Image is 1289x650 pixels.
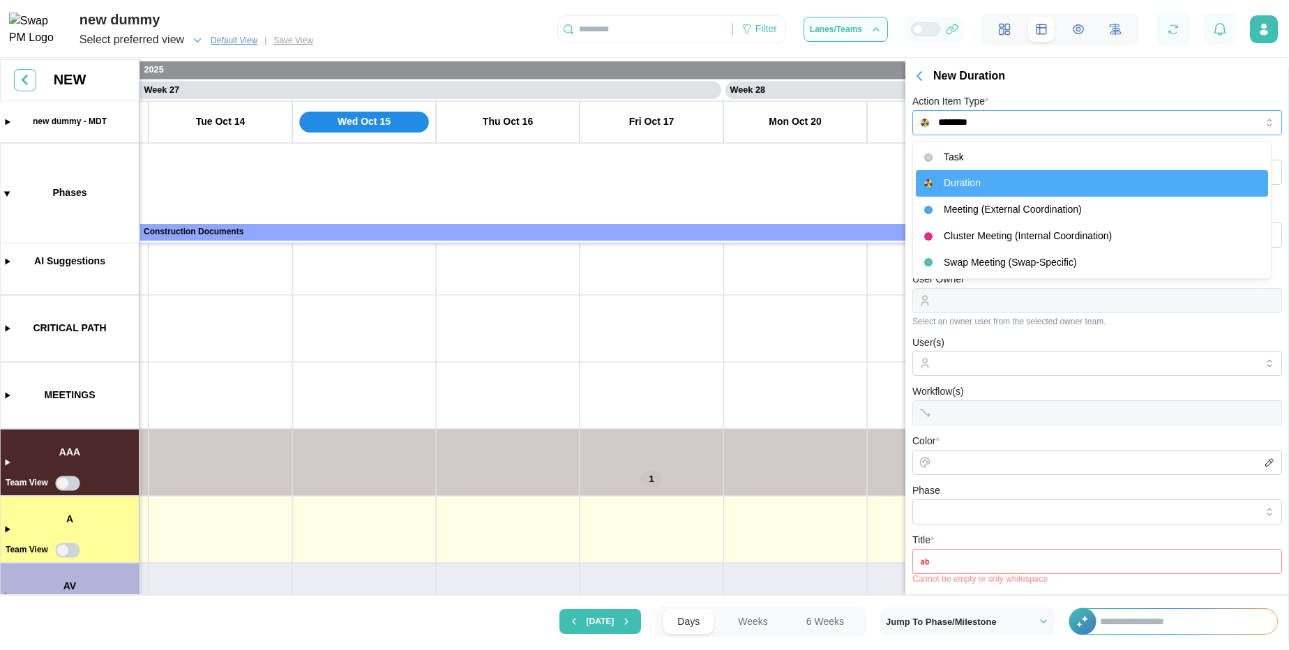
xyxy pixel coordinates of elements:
div: Select preferred view [80,31,184,49]
label: User Owner [912,272,965,287]
button: Days [663,609,714,634]
span: [DATE] [587,610,615,633]
span: Jump To Phase/Milestone [886,617,997,626]
img: Swap PM Logo [9,13,66,47]
div: new dummy [80,9,319,31]
span: Default View [211,33,257,47]
button: 6 Weeks [792,609,858,634]
div: Cluster Meeting (Internal Coordination) [916,223,1268,250]
label: Workflow(s) [912,384,964,400]
button: Refresh Grid [1163,20,1183,39]
div: Select an owner user from the selected owner team. [912,317,1282,326]
div: New Duration [933,68,1289,85]
div: Task [916,144,1268,171]
div: Duration [916,170,1268,197]
label: User(s) [912,335,944,351]
span: Lanes/Teams [810,25,862,33]
div: Filter [755,22,777,37]
div: Swap Meeting (Swap-Specific) [916,250,1268,276]
div: + [1069,608,1278,635]
label: Action Item Type [912,94,988,109]
div: Meeting (External Coordination) [916,197,1268,223]
label: Title [912,533,934,548]
label: Color [912,434,940,449]
button: Weeks [724,609,782,634]
div: Cannot be empty or only whitespace [912,574,1282,584]
label: Description [912,592,961,607]
label: Phase [912,483,940,499]
div: | [264,34,266,47]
